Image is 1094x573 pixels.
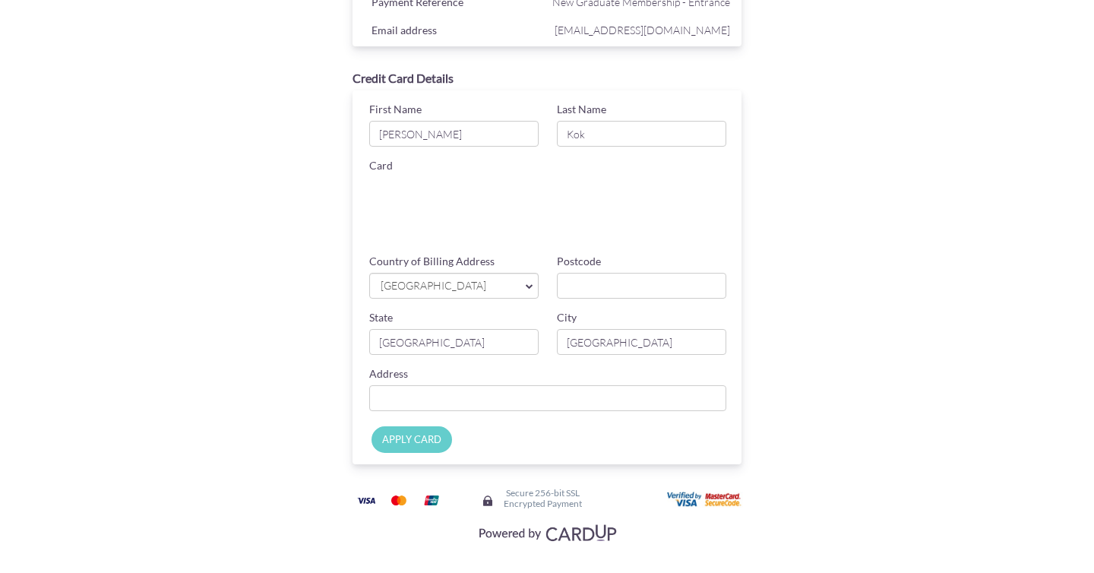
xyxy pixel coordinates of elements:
iframe: Secure card expiration date input frame [369,220,542,248]
label: First Name [369,102,422,117]
label: Address [369,366,408,381]
iframe: Secure card number input frame [369,177,729,204]
input: APPLY CARD [372,426,452,453]
a: [GEOGRAPHIC_DATA] [369,273,539,299]
img: Visa, Mastercard [471,518,623,546]
div: Email address [360,21,551,43]
iframe: Secure card security code input frame [560,220,732,248]
img: Visa [351,491,381,510]
span: [GEOGRAPHIC_DATA] [379,278,514,294]
label: State [369,310,393,325]
img: Mastercard [384,491,414,510]
h6: Secure 256-bit SSL Encrypted Payment [504,488,582,508]
img: Secure lock [482,495,494,507]
span: [EMAIL_ADDRESS][DOMAIN_NAME] [551,21,730,40]
label: City [557,310,577,325]
img: Union Pay [416,491,447,510]
label: Card [369,158,393,173]
div: Credit Card Details [353,70,741,87]
img: User card [667,492,743,508]
label: Country of Billing Address [369,254,495,269]
label: Last Name [557,102,606,117]
label: Postcode [557,254,601,269]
